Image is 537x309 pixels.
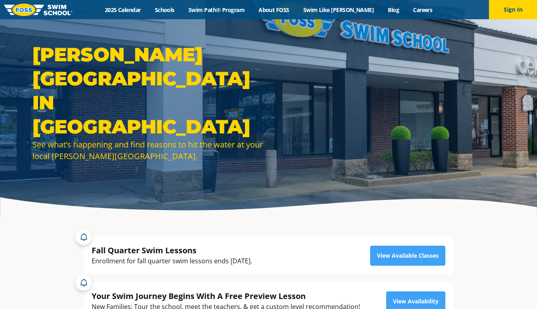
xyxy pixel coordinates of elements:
[252,6,297,14] a: About FOSS
[32,42,264,139] h1: [PERSON_NAME][GEOGRAPHIC_DATA] in [GEOGRAPHIC_DATA]
[32,139,264,162] div: See what’s happening and find reasons to hit the water at your local [PERSON_NAME][GEOGRAPHIC_DATA].
[148,6,181,14] a: Schools
[406,6,439,14] a: Careers
[381,6,406,14] a: Blog
[92,256,252,267] div: Enrollment for fall quarter swim lessons ends [DATE].
[92,245,252,256] div: Fall Quarter Swim Lessons
[92,291,360,301] div: Your Swim Journey Begins With A Free Preview Lesson
[296,6,381,14] a: Swim Like [PERSON_NAME]
[98,6,148,14] a: 2025 Calendar
[4,4,72,16] img: FOSS Swim School Logo
[181,6,251,14] a: Swim Path® Program
[370,246,445,266] a: View Available Classes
